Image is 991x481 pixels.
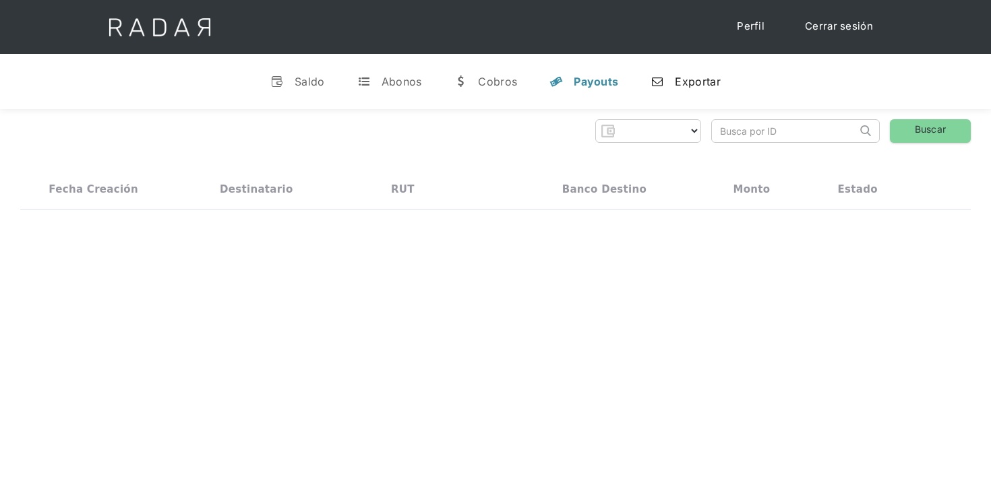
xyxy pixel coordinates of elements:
div: Cobros [478,75,517,88]
div: Payouts [574,75,618,88]
div: Destinatario [220,183,293,195]
div: Fecha creación [49,183,138,195]
div: Exportar [675,75,720,88]
div: Abonos [382,75,422,88]
div: n [651,75,664,88]
a: Perfil [723,13,778,40]
a: Buscar [890,119,971,143]
div: RUT [391,183,415,195]
a: Cerrar sesión [791,13,887,40]
div: v [270,75,284,88]
form: Form [595,119,701,143]
div: Saldo [295,75,325,88]
div: w [454,75,467,88]
div: Estado [838,183,878,195]
div: t [357,75,371,88]
input: Busca por ID [712,120,857,142]
div: Monto [733,183,770,195]
div: y [549,75,563,88]
div: Banco destino [562,183,647,195]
